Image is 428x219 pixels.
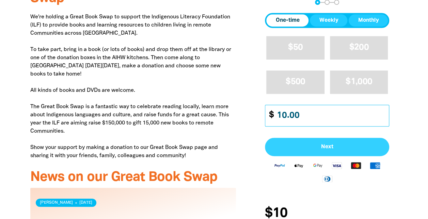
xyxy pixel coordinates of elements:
[275,16,299,24] span: One-time
[289,162,308,169] img: Apple Pay logo
[266,14,308,27] button: One-time
[30,170,236,185] h3: News on our Great Book Swap
[319,16,338,24] span: Weekly
[318,175,337,183] img: Diners Club logo
[270,162,289,169] img: Paypal logo
[349,14,388,27] button: Monthly
[265,156,389,188] div: Available payment methods
[327,162,346,169] img: Visa logo
[358,16,379,24] span: Monthly
[265,13,389,28] div: Donation frequency
[266,36,324,60] button: $50
[265,105,273,126] span: $
[330,36,388,60] button: $200
[330,70,388,94] button: $1,000
[30,13,236,160] p: We're holding a Great Book Swap to support the Indigenous Literacy Foundation (ILF) to provide bo...
[272,105,389,126] input: Enter custom amount
[308,162,327,169] img: Google Pay logo
[272,144,382,150] span: Next
[346,162,365,169] img: Mastercard logo
[346,78,372,86] span: $1,000
[365,162,384,169] img: American Express logo
[310,14,347,27] button: Weekly
[349,44,369,51] span: $200
[265,138,389,156] button: Pay with Credit Card
[286,78,305,86] span: $500
[288,44,303,51] span: $50
[266,70,324,94] button: $500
